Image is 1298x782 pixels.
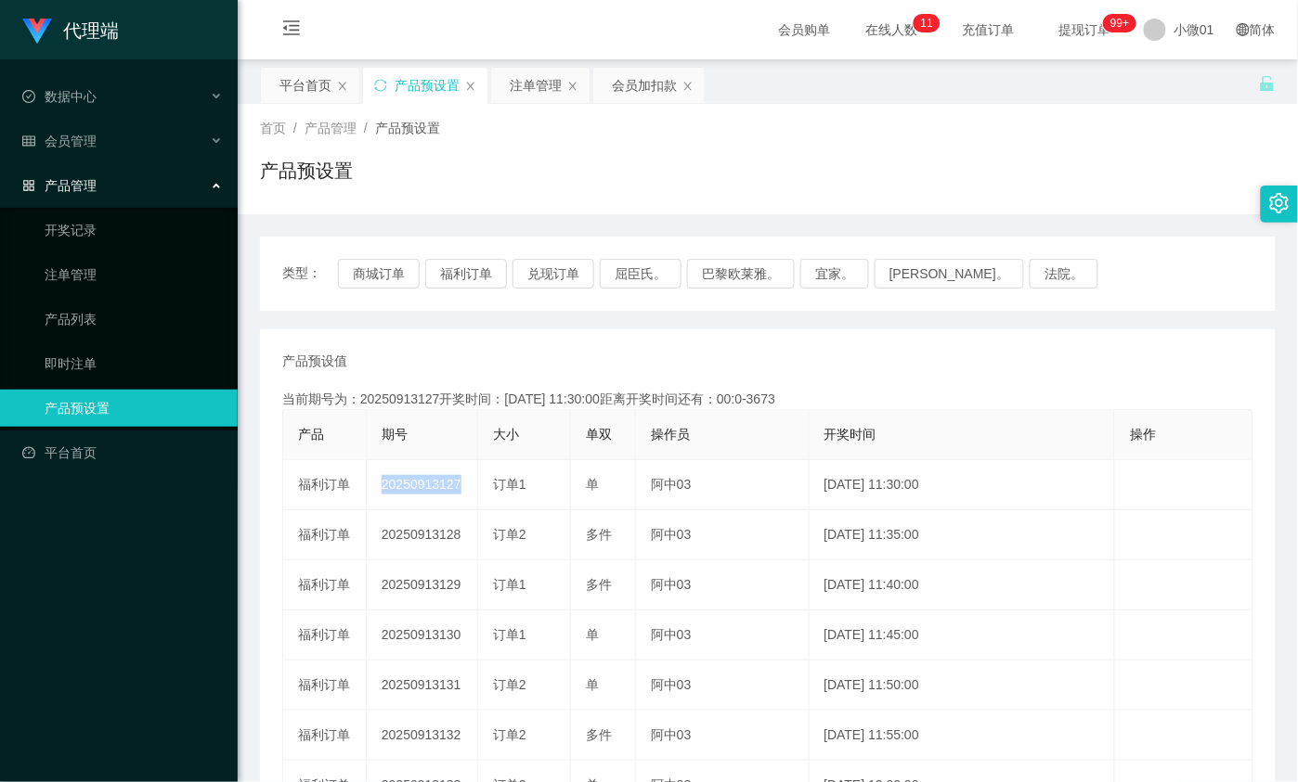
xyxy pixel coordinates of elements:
td: [DATE] 11:35:00 [810,510,1116,560]
div: 注单管理 [510,68,562,103]
span: 多件 [586,727,612,742]
td: [DATE] 11:55:00 [810,711,1116,761]
button: 屈臣氏。 [600,259,681,288]
i: 图标： 关闭 [337,81,348,92]
span: / [364,121,368,135]
td: 阿中03 [636,610,810,660]
font: 数据中心 [45,89,97,104]
a: 图标： 仪表板平台首页 [22,434,223,471]
span: 产品预设值 [282,352,347,371]
span: 操作员 [651,427,690,442]
span: 订单2 [493,527,526,542]
td: [DATE] 11:50:00 [810,660,1116,711]
td: 福利订单 [283,460,367,510]
span: 单 [586,677,599,692]
font: 在线人数 [865,22,917,37]
button: 宜家。 [800,259,869,288]
span: 多件 [586,527,612,542]
div: 当前期号为：20250913127开奖时间：[DATE] 11:30:00距离开奖时间还有：00:0-3673 [282,390,1253,409]
img: logo.9652507e.png [22,19,52,45]
span: 类型： [282,259,338,288]
span: 大小 [493,427,519,442]
font: 会员管理 [45,134,97,148]
span: 订单2 [493,727,526,742]
td: [DATE] 11:30:00 [810,460,1116,510]
h1: 产品预设置 [260,157,353,185]
span: 产品管理 [305,121,357,135]
button: 商城订单 [338,259,420,288]
span: 单 [586,477,599,492]
button: 福利订单 [425,259,507,288]
font: 简体 [1250,22,1276,37]
td: 阿中03 [636,711,810,761]
button: 法院。 [1030,259,1098,288]
td: 福利订单 [283,711,367,761]
span: 开奖时间 [824,427,876,442]
a: 即时注单 [45,345,223,382]
button: 巴黎欧莱雅。 [687,259,795,288]
h1: 代理端 [63,1,119,60]
i: 图标： 解锁 [1259,75,1276,92]
td: 阿中03 [636,560,810,610]
i: 图标： 关闭 [567,81,578,92]
p: 1 [921,14,928,32]
td: 阿中03 [636,510,810,560]
button: 兑现订单 [513,259,594,288]
td: 阿中03 [636,460,810,510]
td: 阿中03 [636,660,810,711]
font: 产品管理 [45,178,97,193]
div: 会员加扣款 [612,68,677,103]
div: 平台首页 [279,68,331,103]
td: 20250913132 [367,711,478,761]
font: 充值订单 [962,22,1014,37]
span: 首页 [260,121,286,135]
span: 产品 [298,427,324,442]
span: 订单1 [493,627,526,642]
td: 福利订单 [283,610,367,660]
td: 福利订单 [283,510,367,560]
span: 产品预设置 [375,121,440,135]
td: 20250913131 [367,660,478,711]
i: 图标： 同步 [374,79,387,92]
button: [PERSON_NAME]。 [875,259,1024,288]
a: 开奖记录 [45,212,223,249]
a: 产品列表 [45,301,223,338]
span: 单 [586,627,599,642]
a: 注单管理 [45,256,223,293]
i: 图标： check-circle-o [22,90,35,103]
i: 图标： global [1237,23,1250,36]
i: 图标： AppStore-O [22,179,35,192]
td: [DATE] 11:45:00 [810,610,1116,660]
p: 1 [927,14,933,32]
span: / [293,121,297,135]
i: 图标： menu-fold [260,1,323,60]
font: 提现订单 [1058,22,1110,37]
i: 图标： table [22,135,35,147]
span: 操作 [1130,427,1156,442]
a: 产品预设置 [45,390,223,427]
td: 20250913128 [367,510,478,560]
span: 多件 [586,577,612,592]
i: 图标： 关闭 [682,81,694,92]
sup: 1185 [1103,14,1136,32]
span: 订单2 [493,677,526,692]
a: 代理端 [22,22,119,37]
span: 期号 [382,427,408,442]
td: [DATE] 11:40:00 [810,560,1116,610]
td: 20250913127 [367,460,478,510]
i: 图标： 关闭 [465,81,476,92]
sup: 11 [914,14,941,32]
div: 产品预设置 [395,68,460,103]
i: 图标： 设置 [1269,193,1290,213]
td: 福利订单 [283,560,367,610]
span: 订单1 [493,577,526,592]
td: 20250913130 [367,610,478,660]
span: 订单1 [493,477,526,492]
td: 20250913129 [367,560,478,610]
td: 福利订单 [283,660,367,711]
span: 单双 [586,427,612,442]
